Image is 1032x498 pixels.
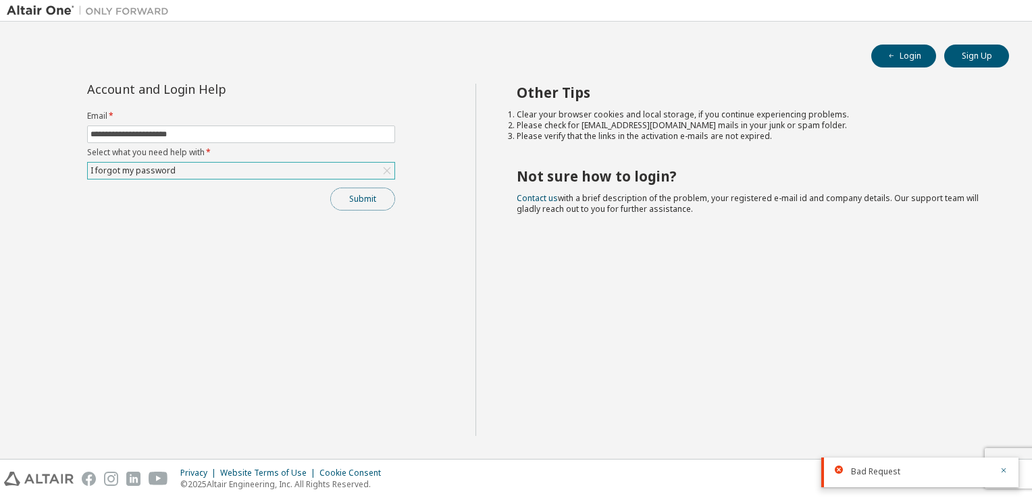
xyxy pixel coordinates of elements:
[517,131,985,142] li: Please verify that the links in the activation e-mails are not expired.
[517,192,979,215] span: with a brief description of the problem, your registered e-mail id and company details. Our suppo...
[517,109,985,120] li: Clear your browser cookies and local storage, if you continue experiencing problems.
[517,84,985,101] h2: Other Tips
[82,472,96,486] img: facebook.svg
[319,468,389,478] div: Cookie Consent
[871,45,936,67] button: Login
[180,478,389,490] p: © 2025 Altair Engineering, Inc. All Rights Reserved.
[104,472,118,486] img: instagram.svg
[517,192,558,204] a: Contact us
[126,472,140,486] img: linkedin.svg
[7,4,176,18] img: Altair One
[149,472,168,486] img: youtube.svg
[944,45,1009,67] button: Sign Up
[87,84,334,94] div: Account and Login Help
[517,120,985,131] li: Please check for [EMAIL_ADDRESS][DOMAIN_NAME] mails in your junk or spam folder.
[88,163,178,178] div: I forgot my password
[88,163,394,179] div: I forgot my password
[851,466,900,477] span: Bad Request
[220,468,319,478] div: Website Terms of Use
[330,188,395,211] button: Submit
[180,468,220,478] div: Privacy
[87,111,395,121] label: Email
[87,147,395,158] label: Select what you need help with
[4,472,74,486] img: altair_logo.svg
[517,167,985,185] h2: Not sure how to login?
